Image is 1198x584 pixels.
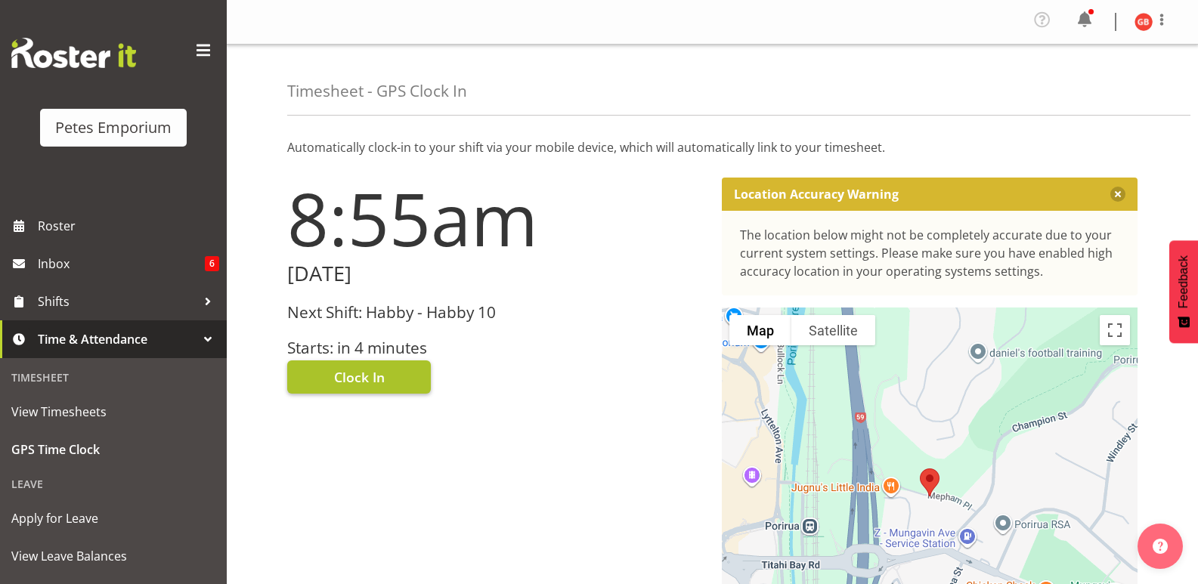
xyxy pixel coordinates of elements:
[4,431,223,468] a: GPS Time Clock
[1110,187,1125,202] button: Close message
[334,367,385,387] span: Clock In
[287,262,704,286] h2: [DATE]
[1135,13,1153,31] img: gillian-byford11184.jpg
[740,226,1120,280] div: The location below might not be completely accurate due to your current system settings. Please m...
[1153,539,1168,554] img: help-xxl-2.png
[55,116,172,139] div: Petes Emporium
[1177,255,1190,308] span: Feedback
[287,339,704,357] h3: Starts: in 4 minutes
[4,468,223,499] div: Leave
[1169,240,1198,343] button: Feedback - Show survey
[287,82,467,100] h4: Timesheet - GPS Clock In
[791,315,875,345] button: Show satellite imagery
[38,215,219,237] span: Roster
[729,315,791,345] button: Show street map
[734,187,899,202] p: Location Accuracy Warning
[4,362,223,393] div: Timesheet
[287,304,704,321] h3: Next Shift: Habby - Habby 10
[4,537,223,575] a: View Leave Balances
[4,393,223,431] a: View Timesheets
[205,256,219,271] span: 6
[11,507,215,530] span: Apply for Leave
[38,290,197,313] span: Shifts
[1100,315,1130,345] button: Toggle fullscreen view
[11,400,215,423] span: View Timesheets
[38,252,205,275] span: Inbox
[11,38,136,68] img: Rosterit website logo
[287,178,704,259] h1: 8:55am
[11,438,215,461] span: GPS Time Clock
[38,328,197,351] span: Time & Attendance
[287,360,431,394] button: Clock In
[287,138,1138,156] p: Automatically clock-in to your shift via your mobile device, which will automatically link to you...
[4,499,223,537] a: Apply for Leave
[11,545,215,567] span: View Leave Balances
